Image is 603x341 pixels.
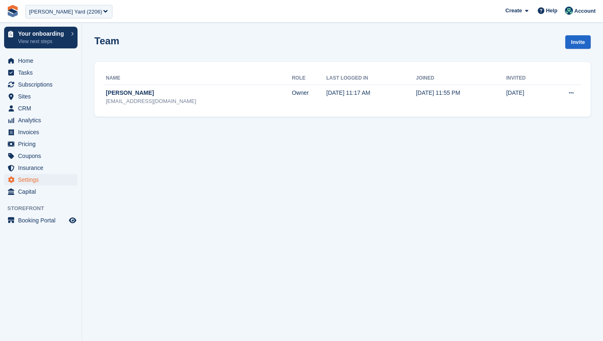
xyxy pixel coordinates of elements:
span: Create [505,7,522,15]
td: [DATE] 11:17 AM [327,85,416,110]
span: Insurance [18,162,67,174]
a: menu [4,138,78,150]
span: Invoices [18,126,67,138]
th: Role [292,72,326,85]
a: menu [4,215,78,226]
span: CRM [18,103,67,114]
div: [PERSON_NAME] [106,89,292,97]
span: Analytics [18,114,67,126]
a: menu [4,150,78,162]
th: Invited [506,72,546,85]
span: Coupons [18,150,67,162]
a: Your onboarding View next steps [4,27,78,48]
td: [DATE] [506,85,546,110]
a: Invite [565,35,591,49]
img: Jennifer Ofodile [565,7,573,15]
div: [EMAIL_ADDRESS][DOMAIN_NAME] [106,97,292,105]
span: Help [546,7,557,15]
a: menu [4,103,78,114]
span: Account [574,7,596,15]
a: menu [4,114,78,126]
th: Joined [416,72,506,85]
div: [PERSON_NAME] Yard (2206) [29,8,102,16]
a: menu [4,174,78,185]
span: Booking Portal [18,215,67,226]
td: Owner [292,85,326,110]
td: [DATE] 11:55 PM [416,85,506,110]
span: Tasks [18,67,67,78]
a: menu [4,186,78,197]
p: Your onboarding [18,31,67,37]
img: stora-icon-8386f47178a22dfd0bd8f6a31ec36ba5ce8667c1dd55bd0f319d3a0aa187defe.svg [7,5,19,17]
a: menu [4,55,78,66]
p: View next steps [18,38,67,45]
a: Preview store [68,215,78,225]
span: Settings [18,174,67,185]
th: Last logged in [327,72,416,85]
span: Capital [18,186,67,197]
a: menu [4,79,78,90]
span: Sites [18,91,67,102]
span: Home [18,55,67,66]
span: Pricing [18,138,67,150]
span: Subscriptions [18,79,67,90]
a: menu [4,67,78,78]
a: menu [4,91,78,102]
h1: Team [94,35,119,46]
a: menu [4,126,78,138]
span: Storefront [7,204,82,213]
th: Name [104,72,292,85]
a: menu [4,162,78,174]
